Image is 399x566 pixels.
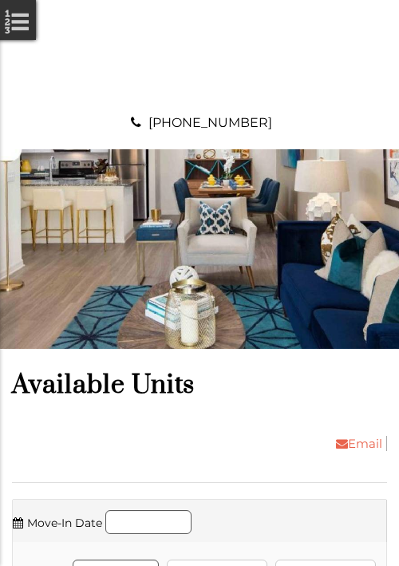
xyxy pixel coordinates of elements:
a: [PHONE_NUMBER] [148,115,272,130]
a: Email [324,436,387,451]
label: Move-In Date [13,513,102,533]
input: Move in date [105,510,192,534]
img: A graphic with a red M and the word SOUTH. [160,16,239,96]
h1: Available Units [12,369,387,402]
